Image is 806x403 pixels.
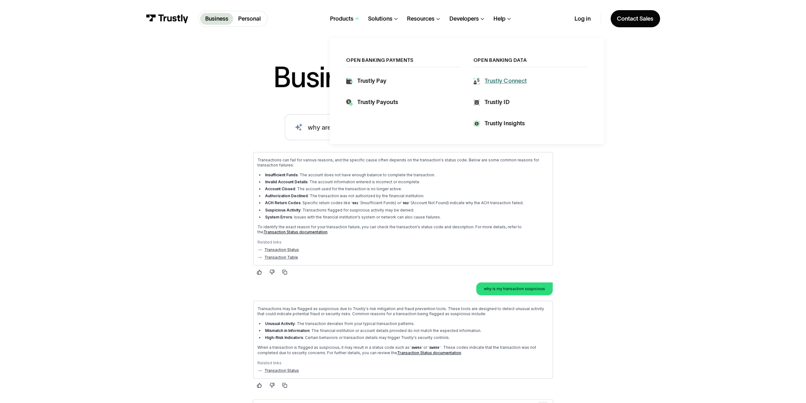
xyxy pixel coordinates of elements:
[473,77,527,85] a: Trustly Connect
[17,47,60,51] strong: Authorization Declined
[162,199,175,203] code: SW054
[238,15,261,23] p: Personal
[146,14,188,23] img: Trustly Logo
[473,120,525,128] a: Trustly Insights
[485,120,525,128] div: Trustly Insights
[346,98,398,107] a: Trustly Payouts
[17,54,53,58] strong: ACH Return Codes
[16,54,301,59] li: : Specific return codes like (Insufficient Funds) or (Account Not Found) indicate why the ACH tra...
[149,204,213,208] a: Transaction Status documentation
[574,15,591,23] a: Log in
[273,63,533,91] h1: Business Help Center
[16,68,301,73] li: : Issues with the financial institution's system or network can also cause failures.
[16,108,50,113] a: Transaction Table
[10,11,301,21] p: Transactions can fail for various reasons, and the specific cause often depends on the transactio...
[10,198,301,209] p: When a transaction is flagged as suspicious, it may result in a status code such as or . These co...
[493,15,505,23] div: Help
[13,391,38,401] ul: Language list
[407,15,435,23] div: Resources
[16,174,301,179] li: : The transaction deviates from your typical transaction patterns.
[357,98,398,107] div: Trustly Payouts
[617,15,653,23] div: Contact Sales
[17,61,53,66] strong: Suspicious Activity
[10,214,301,219] div: Related links
[16,221,51,226] a: Transaction Status
[179,199,193,203] code: SW059
[17,26,50,30] strong: Insufficient Funds
[285,114,521,140] form: Search
[233,13,265,25] a: Personal
[346,77,386,85] a: Trustly Pay
[473,57,588,64] div: Open Banking Data
[17,40,47,44] strong: Account Closed
[357,77,386,85] div: Trustly Pay
[200,13,233,25] a: Business
[16,181,301,186] li: : The financial institution or account details provided do not match the expected information.
[16,83,79,88] a: Transaction Status documentation
[16,188,301,193] li: : Certain behaviors or transaction details may trigger Trustly's security controls.
[346,57,460,64] div: Open Banking Payments
[205,15,228,23] p: Business
[16,33,301,38] li: : The account information entered is incorrect or incomplete.
[153,55,163,58] code: 902
[16,61,301,66] li: : Transactions flagged for suspicious activity may be denied.
[290,255,300,265] button: Submit question
[17,174,47,179] strong: Unusual Activity
[473,98,510,107] a: Trustly ID
[485,98,510,107] div: Trustly ID
[10,93,301,98] div: Related links
[262,272,285,277] span: Powered by
[17,68,44,73] strong: System Errors
[5,252,305,268] input: Question box
[10,159,301,170] p: Transactions may be flagged as suspicious due to Trustly's risk mitigation and fraud prevention t...
[485,77,527,85] div: Trustly Connect
[102,55,112,58] code: 901
[16,47,301,52] li: : The transaction was not authorized by the financial institution.
[10,78,301,88] p: To identify the exact reason for your transaction failure, you can check the transaction's status...
[16,101,51,106] a: Transaction Status
[236,140,297,145] p: why is my transaction suspicious
[286,272,305,277] img: Maven AGI Logo
[16,26,301,31] li: : The account does not have enough balance to complete the transaction.
[449,15,479,23] div: Developers
[16,40,301,45] li: : The account used for the transaction is no longer active.
[17,188,55,193] strong: High-Risk Indicators
[368,15,392,23] div: Solutions
[330,15,353,23] div: Products
[285,114,521,140] input: search
[611,10,660,27] a: Contact Sales
[17,181,61,186] strong: Mismatch in Information
[6,391,38,401] aside: Language selected: English (United States)
[330,37,604,144] nav: Products
[17,33,60,37] strong: Invalid Account Details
